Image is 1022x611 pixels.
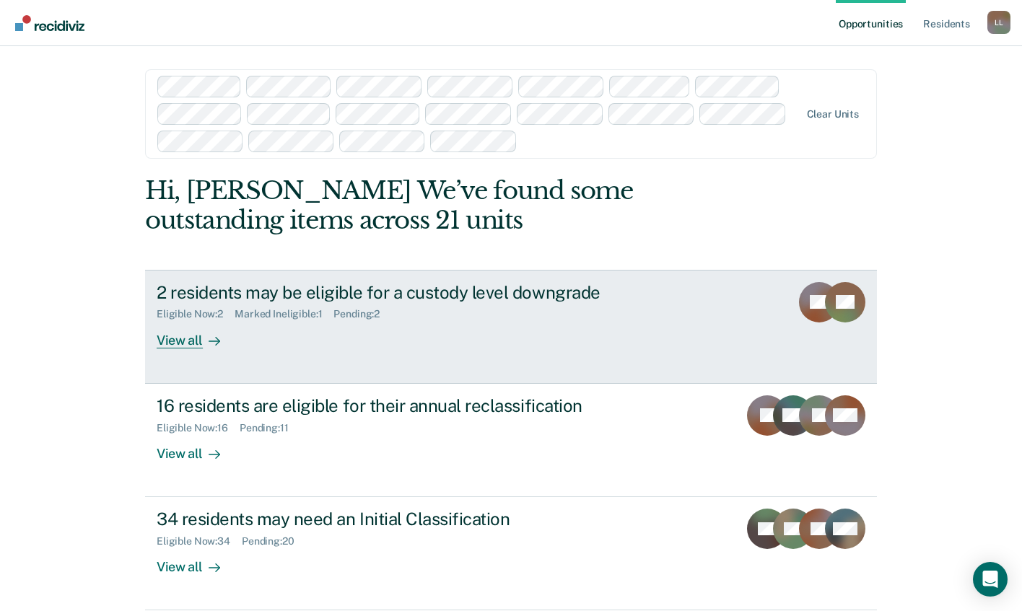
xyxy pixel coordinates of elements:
[15,15,84,31] img: Recidiviz
[157,548,237,576] div: View all
[973,562,1008,597] div: Open Intercom Messenger
[145,497,877,610] a: 34 residents may need an Initial ClassificationEligible Now:34Pending:20View all
[145,270,877,384] a: 2 residents may be eligible for a custody level downgradeEligible Now:2Marked Ineligible:1Pending...
[145,176,730,235] div: Hi, [PERSON_NAME] We’ve found some outstanding items across 21 units
[987,11,1010,34] button: Profile dropdown button
[157,509,663,529] div: 34 residents may need an Initial Classification
[157,434,237,462] div: View all
[240,422,300,434] div: Pending : 11
[235,308,333,320] div: Marked Ineligible : 1
[987,11,1010,34] div: L L
[157,395,663,416] div: 16 residents are eligible for their annual reclassification
[157,535,242,548] div: Eligible Now : 34
[807,108,860,120] div: Clear units
[333,308,391,320] div: Pending : 2
[157,422,240,434] div: Eligible Now : 16
[242,535,306,548] div: Pending : 20
[157,320,237,348] div: View all
[157,282,663,303] div: 2 residents may be eligible for a custody level downgrade
[145,384,877,497] a: 16 residents are eligible for their annual reclassificationEligible Now:16Pending:11View all
[157,308,235,320] div: Eligible Now : 2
